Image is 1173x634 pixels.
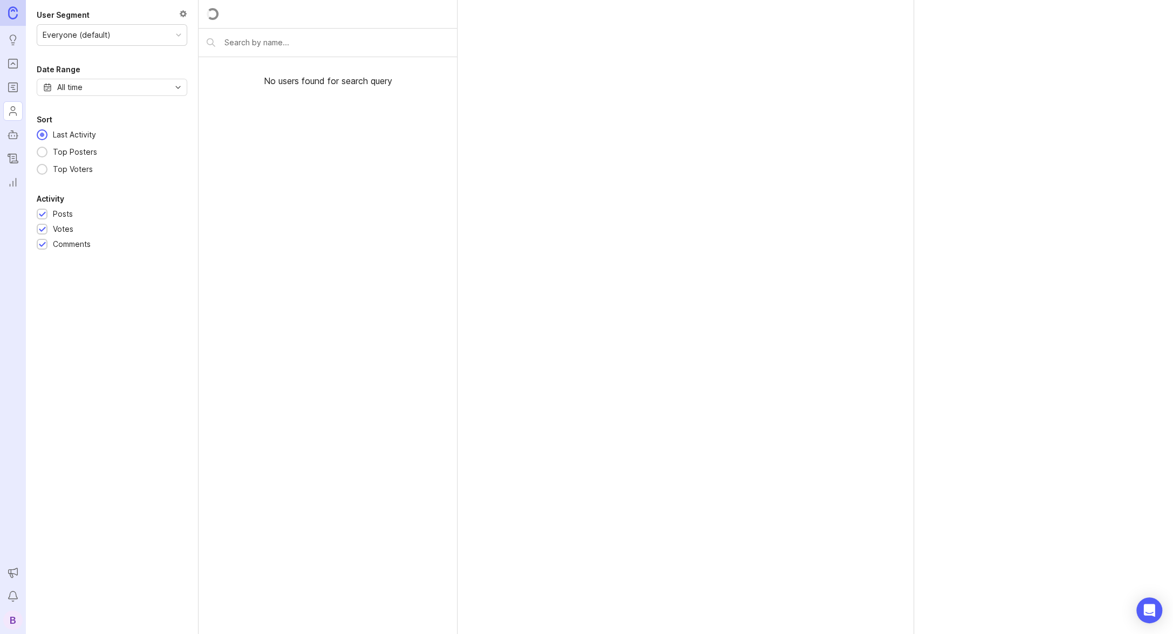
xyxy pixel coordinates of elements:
div: Sort [37,113,52,126]
a: Users [3,101,23,121]
div: Comments [53,238,91,250]
a: Autopilot [3,125,23,144]
a: Ideas [3,30,23,50]
div: Date Range [37,63,80,76]
div: Top Voters [47,163,98,175]
a: Portal [3,54,23,73]
div: Activity [37,192,64,205]
div: Top Posters [47,146,103,158]
div: All time [57,81,83,93]
div: Votes [53,223,73,235]
div: Everyone (default) [43,29,111,41]
svg: toggle icon [169,83,187,92]
div: Last Activity [47,129,101,141]
img: Canny Home [8,6,18,19]
a: Roadmaps [3,78,23,97]
a: Reporting [3,173,23,192]
div: Posts [53,208,73,220]
input: Search by name... [224,37,449,49]
button: B [3,610,23,630]
a: Changelog [3,149,23,168]
div: User Segment [37,9,90,22]
div: Open Intercom Messenger [1136,597,1162,623]
div: No users found for search query [199,57,457,105]
button: Notifications [3,587,23,606]
button: Announcements [3,563,23,582]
